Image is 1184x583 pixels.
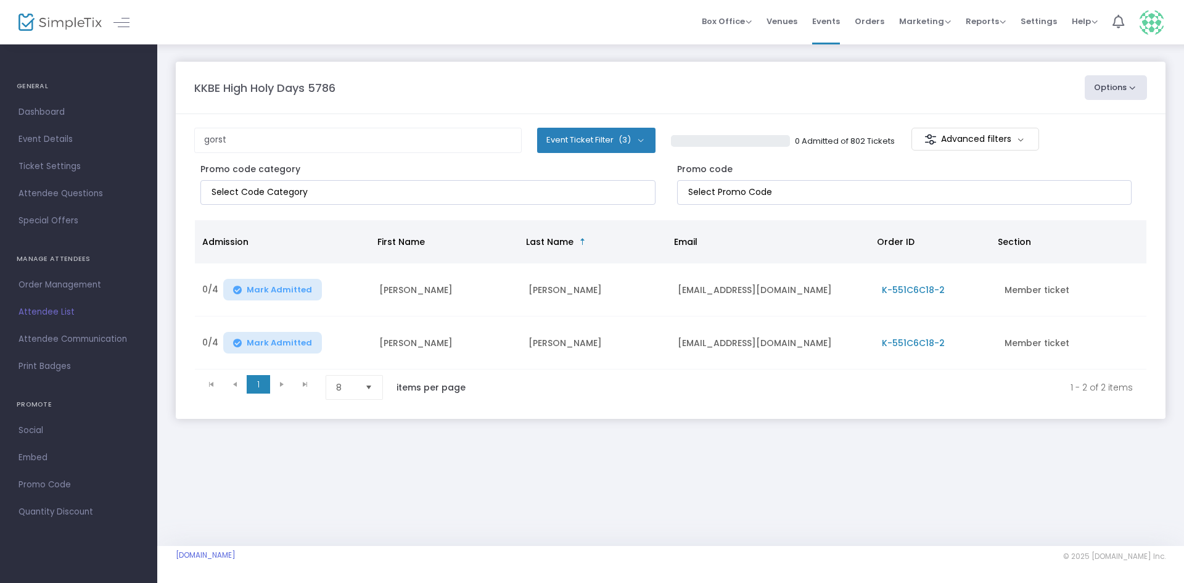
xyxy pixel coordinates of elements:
span: © 2025 [DOMAIN_NAME] Inc. [1063,552,1165,561]
button: Event Ticket Filter(3) [537,128,656,152]
label: items per page [397,381,466,394]
span: Section [998,236,1031,248]
span: Email [674,236,697,248]
label: Promo code [677,163,733,176]
span: Print Badges [18,358,139,374]
button: Mark Admitted [223,332,322,354]
span: Quantity Discount [18,504,139,520]
span: Social [18,423,139,439]
span: Mark Admitted [247,285,312,295]
td: [EMAIL_ADDRESS][DOMAIN_NAME] [670,316,874,370]
span: Ticket Settings [18,159,139,175]
td: Member ticket [997,316,1147,370]
td: [PERSON_NAME] [521,263,670,316]
button: Options [1085,75,1148,100]
span: First Name [377,236,425,248]
span: Dashboard [18,104,139,120]
span: Event Details [18,131,139,147]
h4: PROMOTE [17,392,141,417]
span: K-551C6C18-2 [882,284,945,296]
span: Mark Admitted [247,338,312,348]
td: [EMAIL_ADDRESS][DOMAIN_NAME] [670,263,874,316]
input: NO DATA FOUND [688,186,1126,199]
input: NO DATA FOUND [212,186,649,199]
td: [PERSON_NAME] [372,316,521,370]
span: K-551C6C18-2 [882,337,945,349]
span: Page 1 [247,375,270,394]
td: [PERSON_NAME] [372,263,521,316]
span: Events [812,6,840,37]
span: Attendee Communication [18,331,139,347]
td: Member ticket [997,263,1147,316]
button: Select [360,376,377,399]
td: [PERSON_NAME] [521,316,670,370]
div: Data table [195,220,1146,370]
span: Attendee Questions [18,186,139,202]
h4: GENERAL [17,74,141,99]
span: Orders [855,6,884,37]
span: Box Office [702,15,752,27]
span: Reports [966,15,1006,27]
span: Last Name [526,236,573,248]
h4: MANAGE ATTENDEES [17,247,141,271]
span: 8 [336,381,355,394]
m-panel-title: KKBE High Holy Days 5786 [194,80,335,96]
input: Search by name, order number, email, ip address [194,128,522,153]
kendo-pager-info: 1 - 2 of 2 items [491,375,1133,400]
span: Settings [1021,6,1057,37]
span: Marketing [899,15,951,27]
m-button: Advanced filters [911,128,1039,151]
span: Attendee List [18,304,139,320]
a: [DOMAIN_NAME] [176,550,236,560]
span: (3) [619,135,631,145]
span: 0/4 [202,336,218,354]
span: Venues [767,6,797,37]
span: Special Offers [18,213,139,229]
span: Sortable [578,237,588,247]
span: 0/4 [202,283,218,301]
label: Promo code category [200,163,300,176]
span: Promo Code [18,477,139,493]
button: Mark Admitted [223,279,322,300]
p: 0 Admitted of 802 Tickets [795,135,895,147]
span: Admission [202,236,249,248]
img: filter [924,133,937,146]
span: Order ID [877,236,915,248]
span: Order Management [18,277,139,293]
span: Embed [18,450,139,466]
span: Help [1072,15,1098,27]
